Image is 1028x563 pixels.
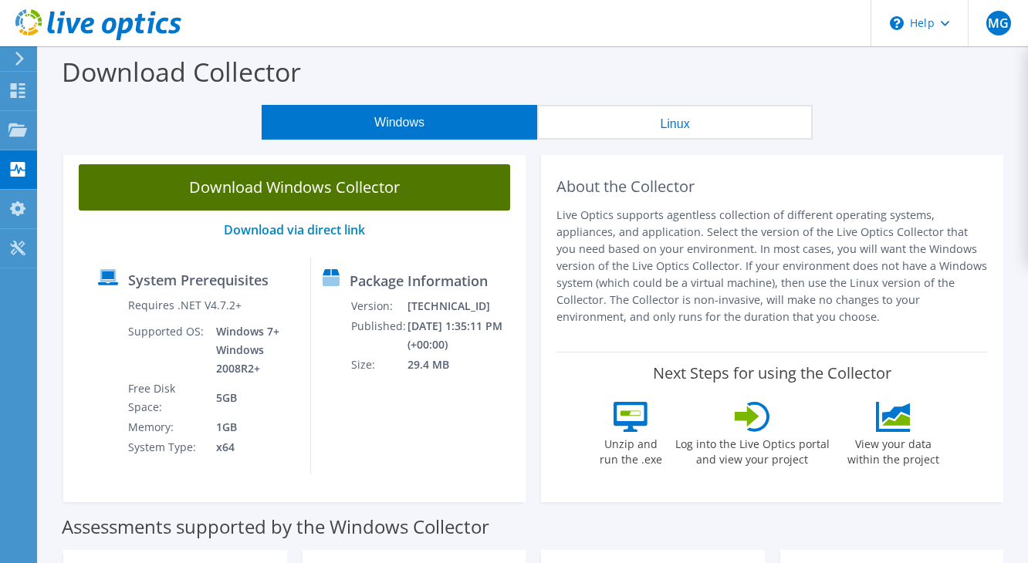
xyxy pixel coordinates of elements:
[205,417,299,437] td: 1GB
[556,207,988,325] p: Live Optics supports agentless collection of different operating systems, appliances, and applica...
[350,316,407,355] td: Published:
[62,54,301,89] label: Download Collector
[205,379,299,417] td: 5GB
[407,355,519,375] td: 29.4 MB
[350,273,488,288] label: Package Information
[675,432,830,467] label: Log into the Live Optics portal and view your project
[62,519,489,534] label: Assessments supported by the Windows Collector
[407,296,519,316] td: [TECHNICAL_ID]
[350,296,407,316] td: Version:
[407,316,519,355] td: [DATE] 1:35:11 PM (+00:00)
[653,364,891,383] label: Next Steps for using the Collector
[128,298,242,313] label: Requires .NET V4.7.2+
[596,432,667,467] label: Unzip and run the .exe
[127,379,205,417] td: Free Disk Space:
[127,417,205,437] td: Memory:
[350,355,407,375] td: Size:
[224,221,365,238] a: Download via direct link
[128,272,269,288] label: System Prerequisites
[127,322,205,379] td: Supported OS:
[127,437,205,457] td: System Type:
[838,432,949,467] label: View your data within the project
[262,105,537,140] button: Windows
[556,177,988,196] h2: About the Collector
[205,322,299,379] td: Windows 7+ Windows 2008R2+
[890,16,904,30] svg: \n
[79,164,510,211] a: Download Windows Collector
[205,437,299,457] td: x64
[537,105,813,140] button: Linux
[986,11,1011,35] span: MG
